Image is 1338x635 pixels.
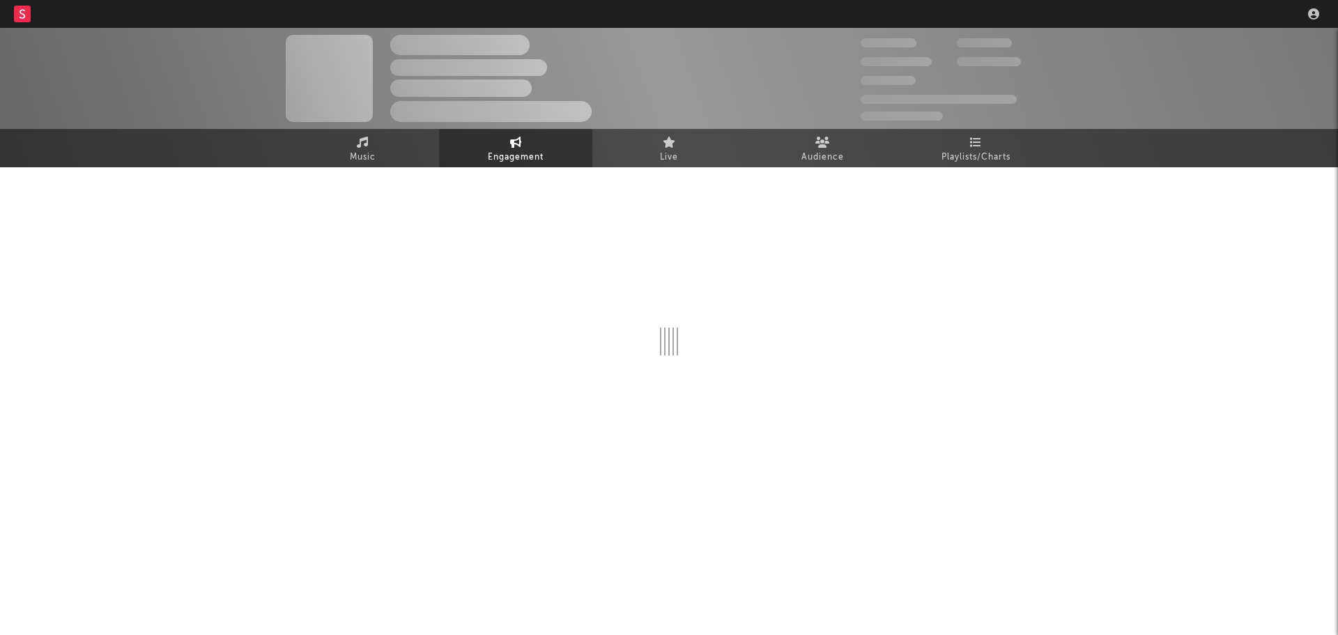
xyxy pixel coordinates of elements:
[861,112,943,121] span: Jump Score: 85.0
[957,57,1021,66] span: 1,000,000
[957,38,1012,47] span: 100,000
[592,129,746,167] a: Live
[801,149,844,166] span: Audience
[861,95,1017,104] span: 50,000,000 Monthly Listeners
[660,149,678,166] span: Live
[746,129,899,167] a: Audience
[941,149,1010,166] span: Playlists/Charts
[488,149,544,166] span: Engagement
[286,129,439,167] a: Music
[861,38,916,47] span: 300,000
[439,129,592,167] a: Engagement
[350,149,376,166] span: Music
[861,57,932,66] span: 50,000,000
[861,76,916,85] span: 100,000
[899,129,1052,167] a: Playlists/Charts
